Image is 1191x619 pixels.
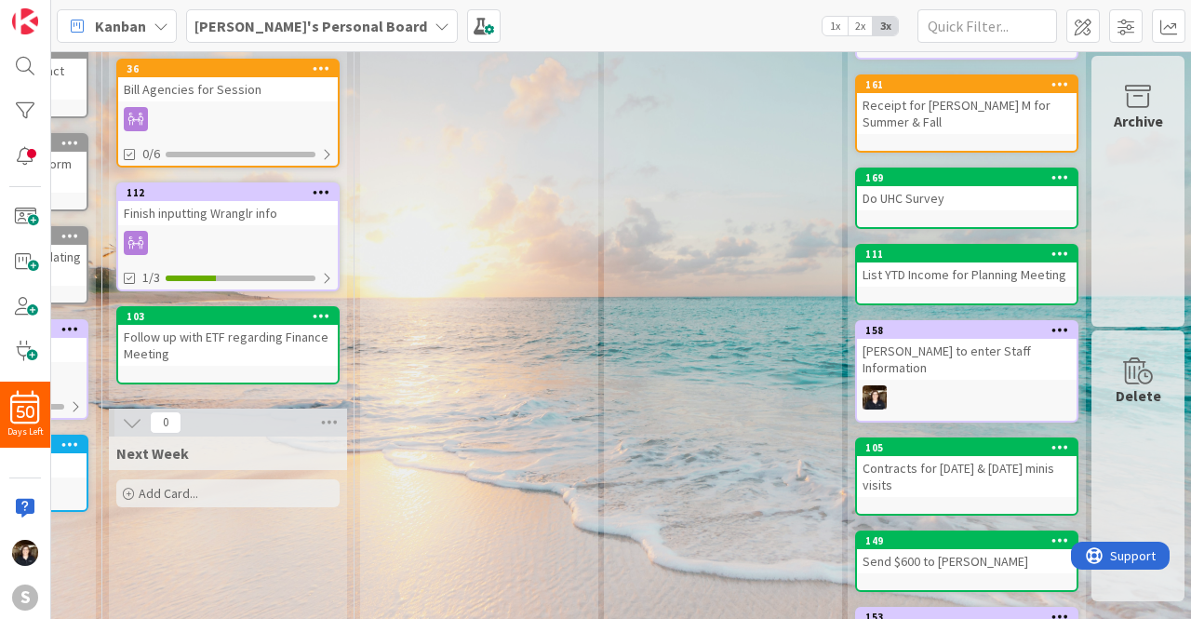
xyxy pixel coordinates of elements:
[857,169,1077,186] div: 169
[95,15,146,37] span: Kanban
[118,184,338,225] div: 112Finish inputting Wranglr info
[865,171,1077,184] div: 169
[857,322,1077,339] div: 158
[139,485,198,502] span: Add Card...
[118,325,338,366] div: Follow up with ETF regarding Finance Meeting
[865,248,1077,261] div: 111
[116,444,189,463] span: Next Week
[857,322,1077,380] div: 158[PERSON_NAME] to enter Staff Information
[857,339,1077,380] div: [PERSON_NAME] to enter Staff Information
[857,385,1077,410] div: KS
[865,441,1077,454] div: 105
[863,385,887,410] img: KS
[118,77,338,101] div: Bill Agencies for Session
[857,246,1077,262] div: 111
[127,310,338,323] div: 103
[142,268,160,288] span: 1/3
[857,439,1077,456] div: 105
[848,17,873,35] span: 2x
[39,3,85,25] span: Support
[865,534,1077,547] div: 149
[1116,384,1161,407] div: Delete
[118,201,338,225] div: Finish inputting Wranglr info
[118,308,338,366] div: 103Follow up with ETF regarding Finance Meeting
[857,169,1077,210] div: 169Do UHC Survey
[857,439,1077,497] div: 105Contracts for [DATE] & [DATE] minis visits
[865,324,1077,337] div: 158
[150,411,181,434] span: 0
[12,8,38,34] img: Visit kanbanzone.com
[118,61,338,77] div: 36
[857,186,1077,210] div: Do UHC Survey
[194,17,427,35] b: [PERSON_NAME]'s Personal Board
[917,9,1057,43] input: Quick Filter...
[118,61,338,101] div: 36Bill Agencies for Session
[857,246,1077,287] div: 111List YTD Income for Planning Meeting
[857,456,1077,497] div: Contracts for [DATE] & [DATE] minis visits
[857,93,1077,134] div: Receipt for [PERSON_NAME] M for Summer & Fall
[118,184,338,201] div: 112
[12,540,38,566] img: KS
[857,76,1077,93] div: 161
[865,78,1077,91] div: 161
[118,308,338,325] div: 103
[127,186,338,199] div: 112
[17,406,34,419] span: 50
[857,76,1077,134] div: 161Receipt for [PERSON_NAME] M for Summer & Fall
[142,144,160,164] span: 0/6
[823,17,848,35] span: 1x
[12,585,38,611] div: S
[1114,110,1163,132] div: Archive
[127,62,338,75] div: 36
[857,549,1077,573] div: Send $600 to [PERSON_NAME]
[857,532,1077,549] div: 149
[873,17,898,35] span: 3x
[857,532,1077,573] div: 149Send $600 to [PERSON_NAME]
[857,262,1077,287] div: List YTD Income for Planning Meeting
